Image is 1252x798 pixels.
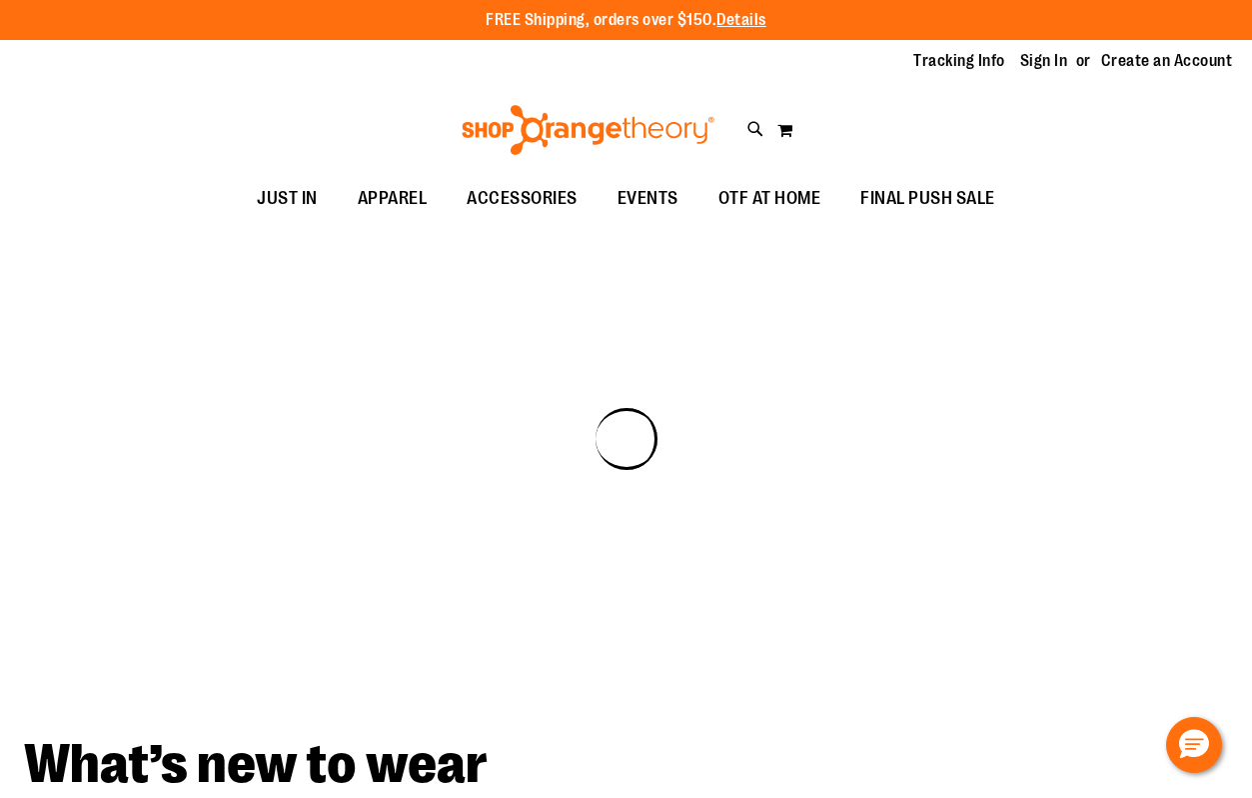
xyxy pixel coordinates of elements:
a: OTF AT HOME [698,176,841,222]
span: ACCESSORIES [467,176,578,221]
a: APPAREL [338,176,448,222]
a: FINAL PUSH SALE [840,176,1015,222]
button: Hello, have a question? Let’s chat. [1166,717,1222,773]
a: ACCESSORIES [447,176,598,222]
span: FINAL PUSH SALE [860,176,995,221]
p: FREE Shipping, orders over $150. [486,9,766,32]
span: APPAREL [358,176,428,221]
a: EVENTS [598,176,698,222]
span: JUST IN [257,176,318,221]
a: Create an Account [1101,50,1233,72]
h2: What’s new to wear [24,737,1228,792]
span: OTF AT HOME [718,176,821,221]
img: Shop Orangetheory [459,105,717,155]
a: Tracking Info [913,50,1005,72]
span: EVENTS [618,176,678,221]
a: JUST IN [237,176,338,222]
a: Details [716,11,766,29]
a: Sign In [1020,50,1068,72]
